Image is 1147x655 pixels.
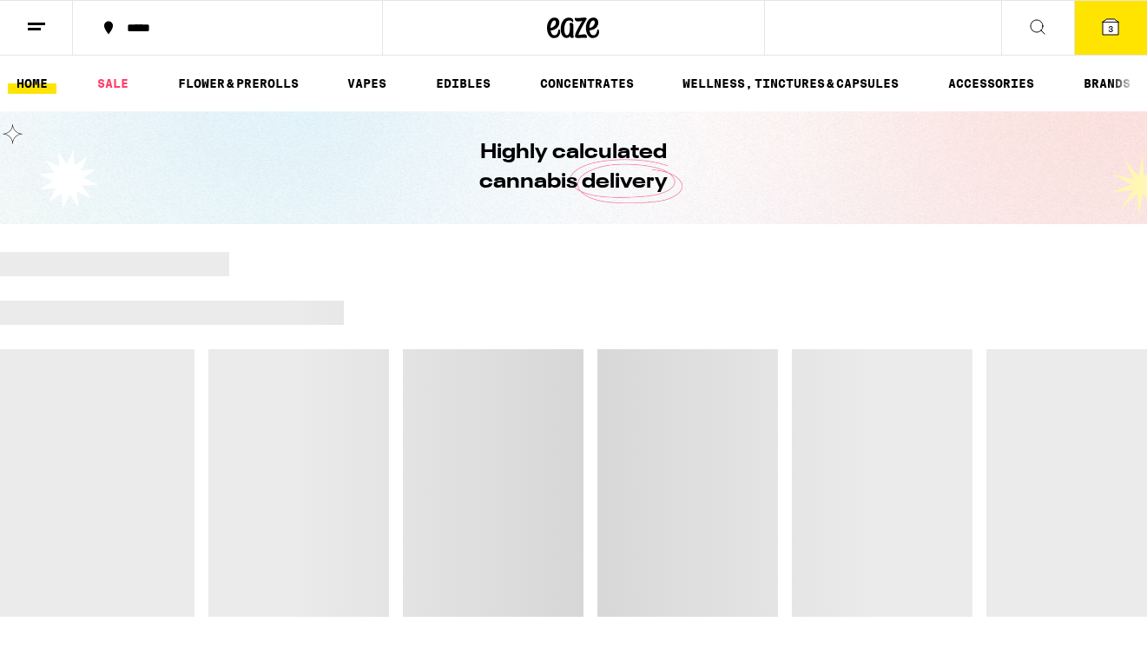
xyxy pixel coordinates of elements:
[1074,1,1147,55] button: 3
[427,73,499,94] a: EDIBLES
[531,73,643,94] a: CONCENTRATES
[674,73,907,94] a: WELLNESS, TINCTURES & CAPSULES
[939,73,1043,94] a: ACCESSORIES
[169,73,307,94] a: FLOWER & PREROLLS
[431,138,717,197] h1: Highly calculated cannabis delivery
[8,73,56,94] a: HOME
[1108,23,1113,34] span: 3
[1075,73,1139,94] a: BRANDS
[339,73,395,94] a: VAPES
[89,73,137,94] a: SALE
